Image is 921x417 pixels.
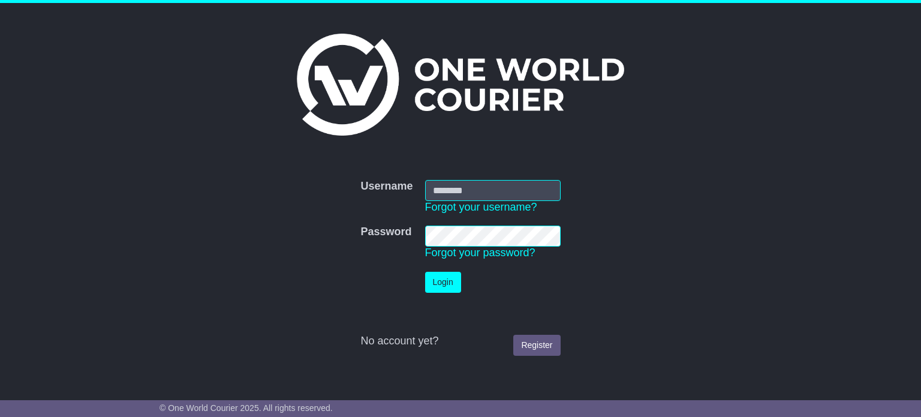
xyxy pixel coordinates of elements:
[425,201,537,213] a: Forgot your username?
[360,180,413,193] label: Username
[425,272,461,293] button: Login
[159,403,333,413] span: © One World Courier 2025. All rights reserved.
[425,247,535,259] a: Forgot your password?
[513,335,560,356] a: Register
[360,226,411,239] label: Password
[297,34,624,136] img: One World
[360,335,560,348] div: No account yet?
